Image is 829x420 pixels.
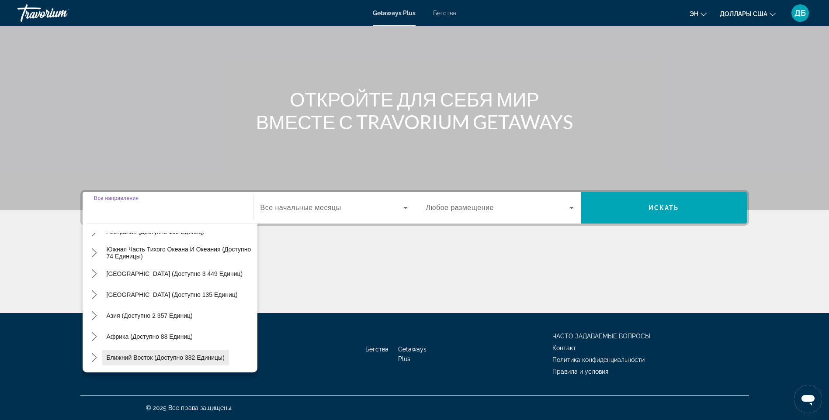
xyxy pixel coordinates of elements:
[260,204,341,211] span: Все начальные месяцы
[87,266,102,282] button: Переключить подменю Южная Америка (доступно 3 449 единиц)
[102,245,257,261] button: Выберите направление: Южная часть Тихого океана и Океания (доступно 74 единицы)
[552,368,608,375] a: Правила и условия
[94,203,242,213] input: Выберите направление
[794,9,806,17] span: ДБ
[107,270,243,277] span: [GEOGRAPHIC_DATA] (доступно 3 449 единиц)
[87,245,102,261] button: Переключить подменю «Южная часть Тихого океана и Океания» (доступно 74 единицы)
[251,88,579,133] h1: ОТКРОЙТЕ ДЛЯ СЕБЯ МИР ВМЕСТЕ С TRAVORIUM GETAWAYS
[552,356,645,363] a: Политика конфиденциальности
[581,192,747,224] button: Искать
[690,10,698,17] span: эн
[102,224,209,240] button: Выберите направление: Австралия (доступно 199 единиц)
[373,10,416,17] a: Getaways Plus
[102,308,197,324] button: Выберите направление: Азия (доступно 2 357 единиц)
[102,350,229,365] button: Выберите направление: Ближний Восток (доступно 382 единицы)
[102,329,197,344] button: Выберите направление: Африка (доступно 88 единиц)
[398,346,427,362] a: Getaways Plus
[720,10,767,17] span: Доллары США
[87,224,102,240] button: Переключить подменю Австралия (доступно 199 единиц)
[87,308,102,324] button: Переключить Азию (доступно 2 357 единиц)
[107,246,253,260] span: Южная часть Тихого океана и Океания (доступно 74 единицы)
[102,266,247,282] button: Выберите направление: Южная Америка (доступно 3 449 единиц)
[690,7,707,20] button: Изменение языка
[107,333,193,340] span: Африка (доступно 88 единиц)
[107,312,193,319] span: Азия (доступно 2 357 единиц)
[552,344,576,351] a: Контакт
[87,350,102,365] button: Переключить подменю «Ближний Восток» (доступно 382 единицы)
[107,291,238,298] span: [GEOGRAPHIC_DATA] (доступно 135 единиц)
[789,4,812,22] button: Пользовательское меню
[94,195,139,201] span: Все направления
[102,287,242,303] button: Выберите направление: Центральная Америка (доступно 135 единиц)
[146,404,232,411] span: © 2025 Все права защищены.
[720,7,776,20] button: Изменить валюту
[426,204,494,211] span: Любое размещение
[552,333,650,340] a: ЧАСТО ЗАДАВАЕМЫЕ ВОПРОСЫ
[433,10,456,17] a: Бегства
[17,2,105,24] a: Травориум
[794,385,822,413] iframe: Кнопка запуска окна обмена сообщениями
[107,354,225,361] span: Ближний Восток (доступно 382 единицы)
[649,204,679,211] span: Искать
[365,346,388,353] a: Бегства
[87,329,102,344] button: Переключить Африку (доступно 88 единиц) подменю
[83,219,257,372] div: Варианты направлений
[87,287,102,303] button: Переключить подменю «Центральная Америка» (доступно 135 единиц)
[83,192,747,224] div: Виджет поиска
